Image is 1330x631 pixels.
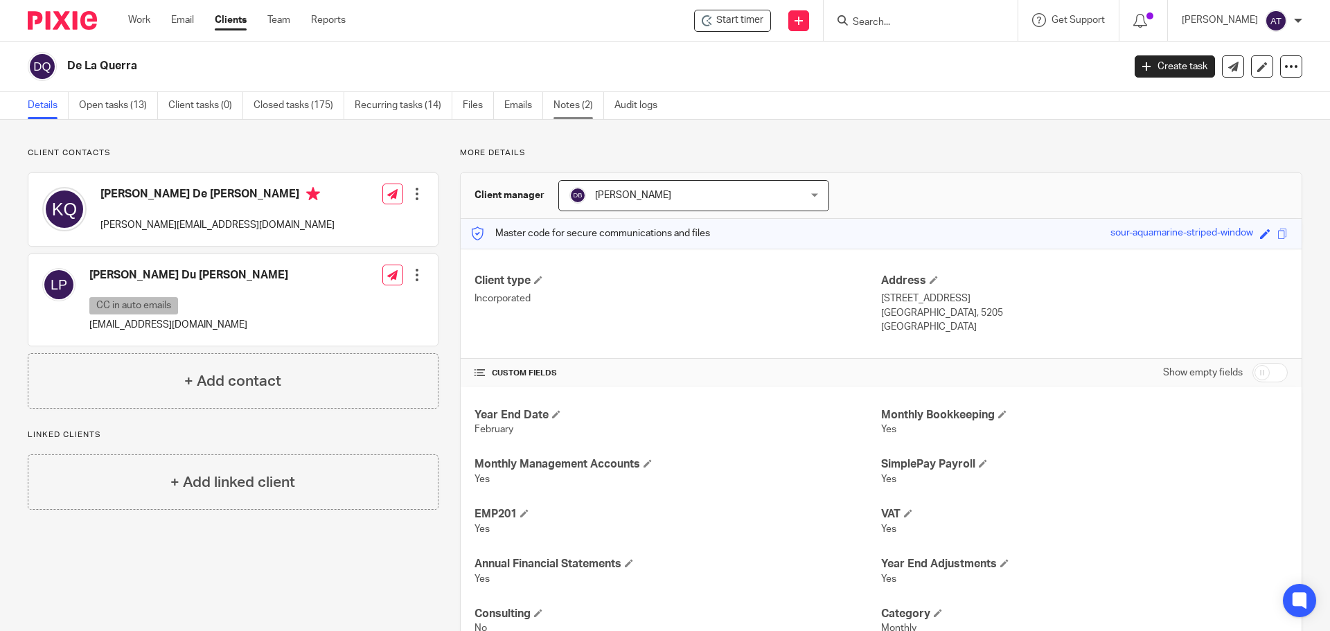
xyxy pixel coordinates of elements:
[475,457,881,472] h4: Monthly Management Accounts
[475,425,513,434] span: February
[1110,226,1253,242] div: sour-aquamarine-striped-window
[128,13,150,27] a: Work
[1163,366,1243,380] label: Show empty fields
[1135,55,1215,78] a: Create task
[475,188,544,202] h3: Client manager
[475,574,490,584] span: Yes
[881,557,1288,571] h4: Year End Adjustments
[595,190,671,200] span: [PERSON_NAME]
[170,472,295,493] h4: + Add linked client
[460,148,1302,159] p: More details
[67,59,905,73] h2: De La Querra
[716,13,763,28] span: Start timer
[171,13,194,27] a: Email
[881,292,1288,305] p: [STREET_ADDRESS]
[614,92,668,119] a: Audit logs
[475,292,881,305] p: Incorporated
[475,474,490,484] span: Yes
[881,607,1288,621] h4: Category
[28,52,57,81] img: svg%3E
[694,10,771,32] div: De La Querra
[28,429,438,441] p: Linked clients
[881,457,1288,472] h4: SimplePay Payroll
[475,607,881,621] h4: Consulting
[881,408,1288,423] h4: Monthly Bookkeeping
[475,507,881,522] h4: EMP201
[1182,13,1258,27] p: [PERSON_NAME]
[881,425,896,434] span: Yes
[42,268,76,301] img: svg%3E
[881,574,896,584] span: Yes
[1052,15,1105,25] span: Get Support
[267,13,290,27] a: Team
[881,320,1288,334] p: [GEOGRAPHIC_DATA]
[79,92,158,119] a: Open tasks (13)
[184,371,281,392] h4: + Add contact
[881,524,896,534] span: Yes
[851,17,976,29] input: Search
[475,557,881,571] h4: Annual Financial Statements
[89,268,288,283] h4: [PERSON_NAME] Du [PERSON_NAME]
[311,13,346,27] a: Reports
[89,297,178,314] p: CC in auto emails
[168,92,243,119] a: Client tasks (0)
[254,92,344,119] a: Closed tasks (175)
[569,187,586,204] img: svg%3E
[553,92,604,119] a: Notes (2)
[881,507,1288,522] h4: VAT
[1265,10,1287,32] img: svg%3E
[475,368,881,379] h4: CUSTOM FIELDS
[881,306,1288,320] p: [GEOGRAPHIC_DATA], 5205
[471,226,710,240] p: Master code for secure communications and files
[475,274,881,288] h4: Client type
[28,148,438,159] p: Client contacts
[215,13,247,27] a: Clients
[504,92,543,119] a: Emails
[28,11,97,30] img: Pixie
[100,218,335,232] p: [PERSON_NAME][EMAIL_ADDRESS][DOMAIN_NAME]
[100,187,335,204] h4: [PERSON_NAME] De [PERSON_NAME]
[881,474,896,484] span: Yes
[475,408,881,423] h4: Year End Date
[89,318,288,332] p: [EMAIL_ADDRESS][DOMAIN_NAME]
[881,274,1288,288] h4: Address
[355,92,452,119] a: Recurring tasks (14)
[463,92,494,119] a: Files
[475,524,490,534] span: Yes
[306,187,320,201] i: Primary
[42,187,87,231] img: svg%3E
[28,92,69,119] a: Details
